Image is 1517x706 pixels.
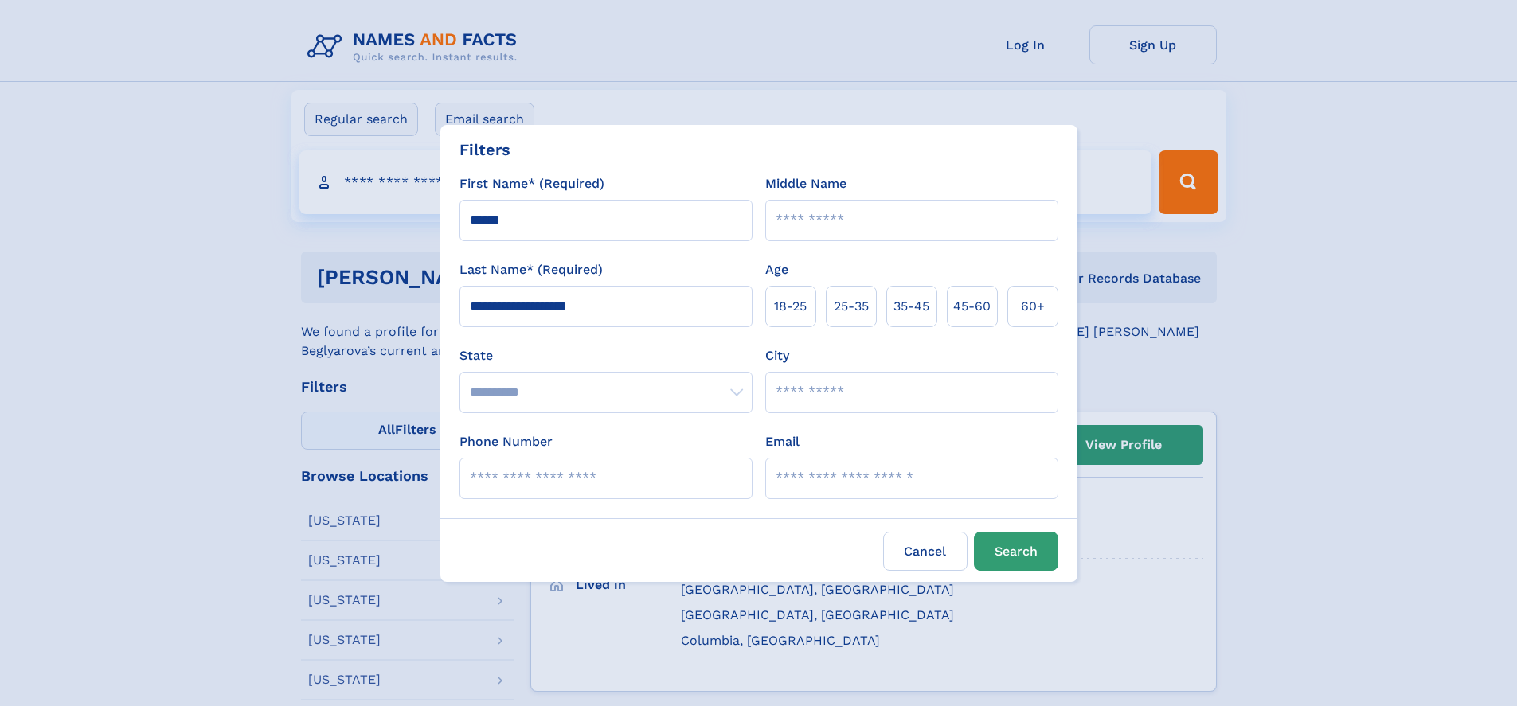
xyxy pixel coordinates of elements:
[765,174,846,193] label: Middle Name
[974,532,1058,571] button: Search
[459,432,553,451] label: Phone Number
[1021,297,1045,316] span: 60+
[459,346,753,365] label: State
[834,297,869,316] span: 25‑35
[459,174,604,193] label: First Name* (Required)
[459,260,603,279] label: Last Name* (Required)
[765,260,788,279] label: Age
[765,432,800,451] label: Email
[459,138,510,162] div: Filters
[774,297,807,316] span: 18‑25
[953,297,991,316] span: 45‑60
[893,297,929,316] span: 35‑45
[765,346,789,365] label: City
[883,532,968,571] label: Cancel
